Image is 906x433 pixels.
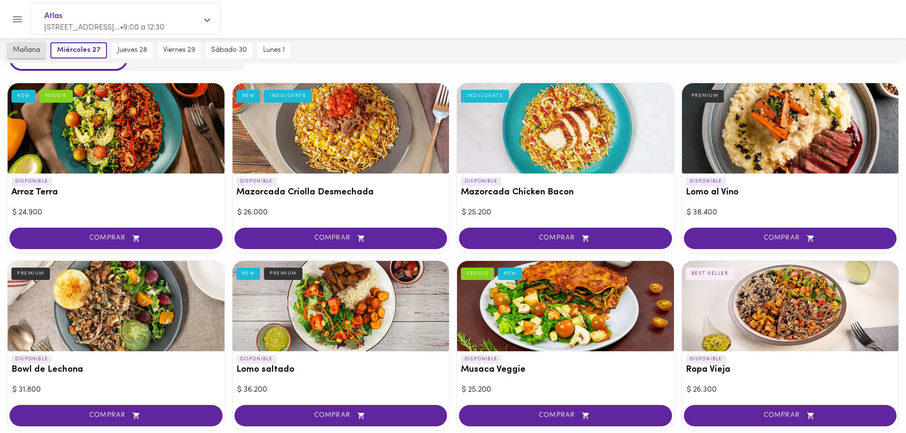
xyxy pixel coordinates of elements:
h3: Ropa Vieja [686,365,895,375]
div: $ 31.800 [12,385,220,395]
div: Bowl de Lechona [8,261,224,351]
span: jueves 28 [117,46,147,55]
div: $ 38.400 [687,207,894,218]
span: COMPRAR [471,234,660,242]
div: Arroz Terra [8,83,224,173]
button: Menu [6,8,29,31]
span: [STREET_ADDRESS]... • 9:00 a 12:30 [44,24,165,31]
span: COMPRAR [246,412,436,420]
div: INDULGENTE [264,90,312,102]
div: NEW [236,268,261,280]
div: Ropa Vieja [682,261,899,351]
button: miércoles 27 [50,42,107,58]
div: Lomo al Vino [682,83,899,173]
span: COMPRAR [696,234,885,242]
span: COMPRAR [246,234,436,242]
div: $ 25.200 [462,207,669,218]
h3: Mazorcada Chicken Bacon [461,188,670,198]
h3: Lomo saltado [236,365,446,375]
div: VEGGIE [39,90,73,102]
h3: Lomo al Vino [686,188,895,198]
span: viernes 29 [163,46,195,55]
div: VEGGIE [461,268,494,280]
button: sábado 30 [205,42,253,58]
span: Atlas [44,10,197,22]
span: COMPRAR [21,234,211,242]
div: Musaca Veggie [457,261,674,351]
span: sábado 30 [211,46,247,55]
div: NEW [11,90,36,102]
button: mañana [7,42,46,58]
h3: Mazorcada Criolla Desmechada [236,188,446,198]
p: DISPONIBLE [11,177,52,186]
button: viernes 29 [157,42,201,58]
div: $ 26.300 [687,385,894,395]
button: COMPRAR [459,405,672,426]
p: DISPONIBLE [236,177,277,186]
div: PREMIUM [686,90,724,102]
div: Mazorcada Chicken Bacon [457,83,674,173]
button: COMPRAR [684,228,897,249]
p: DISPONIBLE [461,355,501,364]
div: $ 26.000 [237,207,445,218]
h3: Musaca Veggie [461,365,670,375]
div: INDULGENTE [461,90,509,102]
div: PREMIUM [11,268,50,280]
div: Mazorcada Criolla Desmechada [233,83,449,173]
span: COMPRAR [696,412,885,420]
h3: Arroz Terra [11,188,221,198]
span: miércoles 27 [57,46,100,55]
p: DISPONIBLE [686,177,726,186]
iframe: Messagebird Livechat Widget [851,378,896,423]
div: NEW [498,268,522,280]
p: DISPONIBLE [11,355,52,364]
button: COMPRAR [10,405,223,426]
div: PREMIUM [264,268,302,280]
div: $ 36.200 [237,385,445,395]
p: DISPONIBLE [686,355,726,364]
span: mañana [13,46,40,55]
div: $ 24.900 [12,207,220,218]
span: COMPRAR [21,412,211,420]
button: jueves 28 [112,42,153,58]
div: BEST SELLER [686,268,734,280]
span: COMPRAR [471,412,660,420]
button: COMPRAR [234,228,448,249]
div: NEW [236,90,261,102]
button: COMPRAR [459,228,672,249]
p: DISPONIBLE [236,355,277,364]
div: Lomo saltado [233,261,449,351]
button: COMPRAR [10,228,223,249]
div: $ 25.200 [462,385,669,395]
button: COMPRAR [684,405,897,426]
p: DISPONIBLE [461,177,501,186]
h3: Bowl de Lechona [11,365,221,375]
span: lunes 1 [263,46,285,55]
button: COMPRAR [234,405,448,426]
button: lunes 1 [257,42,291,58]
